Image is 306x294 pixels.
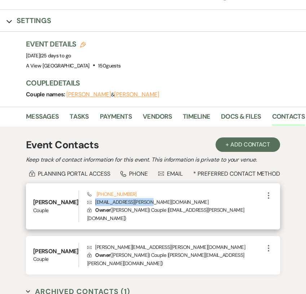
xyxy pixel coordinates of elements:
[87,206,264,222] p: ( [PERSON_NAME] | Couple | [EMAIL_ADDRESS][PERSON_NAME][DOMAIN_NAME] )
[26,52,71,59] span: [DATE]
[183,111,210,126] a: Timeline
[87,198,264,206] p: [EMAIL_ADDRESS][PERSON_NAME][DOMAIN_NAME]
[216,137,280,152] button: + Add Contact
[143,111,172,126] a: Vendors
[17,16,51,26] h3: Settings
[87,191,137,197] a: [PHONE_NUMBER]
[66,91,159,98] span: &
[26,91,66,98] span: Couple names:
[33,198,79,206] h6: [PERSON_NAME]
[26,137,99,153] h1: Event Contacts
[70,111,89,126] a: Tasks
[26,62,90,69] span: A View [GEOGRAPHIC_DATA]
[40,52,71,59] span: |
[87,251,264,267] p: ( [PERSON_NAME] | Couple | [PERSON_NAME][EMAIL_ADDRESS][PERSON_NAME][DOMAIN_NAME] )
[95,252,110,258] span: Owner
[114,92,159,97] button: [PERSON_NAME]
[100,111,132,126] a: Payments
[95,207,110,213] span: Owner
[66,92,111,97] button: [PERSON_NAME]
[26,111,59,126] a: Messages
[6,16,51,26] button: Settings
[98,62,120,69] span: 150 guests
[29,170,110,177] div: Planning Portal Access
[33,255,79,263] span: Couple
[41,52,71,59] span: 25 days to go
[120,170,148,177] div: Phone
[26,78,299,88] h3: Couple Details
[26,155,280,164] h2: Keep track of contact information for this event. This information is private to your venue.
[272,111,305,126] a: Contacts
[158,170,183,177] div: Email
[26,39,120,49] h3: Event Details
[33,247,79,255] h6: [PERSON_NAME]
[33,207,79,214] span: Couple
[87,243,264,251] p: [PERSON_NAME][EMAIL_ADDRESS][PERSON_NAME][DOMAIN_NAME]
[26,170,280,177] div: * Preferred Contact Method
[221,111,261,126] a: Docs & Files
